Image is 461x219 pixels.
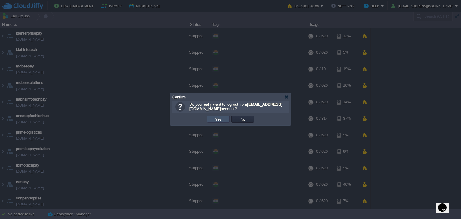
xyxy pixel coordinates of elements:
[172,95,186,99] span: Confirm
[436,195,455,213] iframe: chat widget
[239,116,247,122] button: No
[189,102,282,111] span: Do you really want to log out from account?
[189,102,282,111] b: [EMAIL_ADDRESS][DOMAIN_NAME]
[213,116,224,122] button: Yes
